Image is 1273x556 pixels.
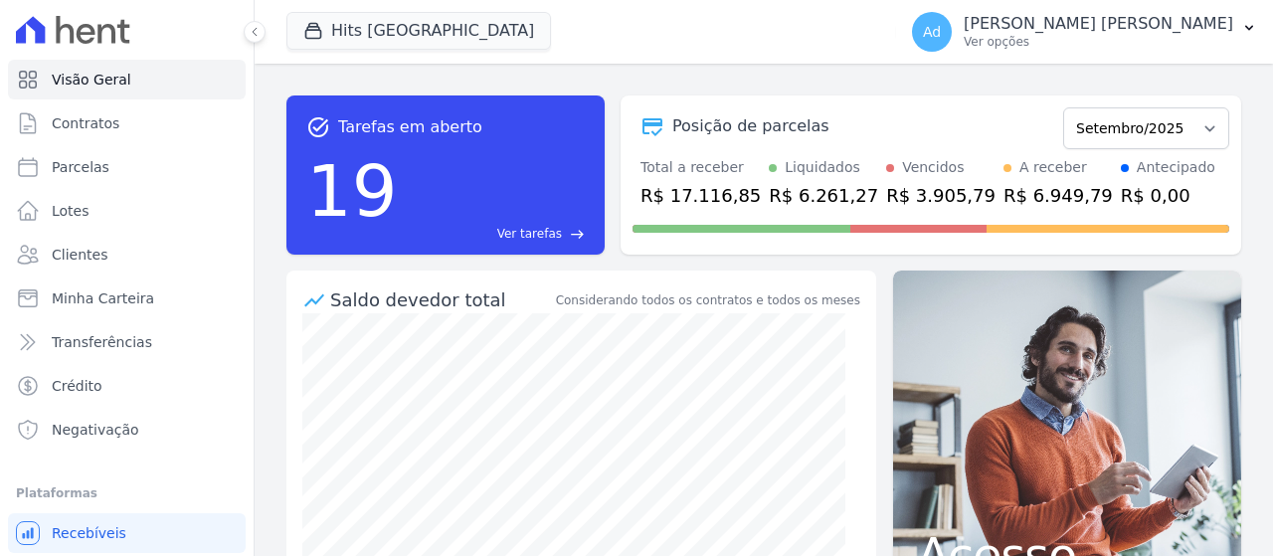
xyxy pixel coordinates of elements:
span: Recebíveis [52,523,126,543]
div: A receber [1019,157,1087,178]
div: 19 [306,139,398,243]
div: R$ 6.261,27 [769,182,878,209]
a: Transferências [8,322,246,362]
a: Lotes [8,191,246,231]
a: Clientes [8,235,246,275]
a: Minha Carteira [8,278,246,318]
div: R$ 3.905,79 [886,182,996,209]
span: Ver tarefas [497,225,562,243]
span: Ad [923,25,941,39]
div: Liquidados [785,157,860,178]
a: Visão Geral [8,60,246,99]
div: Plataformas [16,481,238,505]
button: Hits [GEOGRAPHIC_DATA] [286,12,551,50]
a: Parcelas [8,147,246,187]
span: Transferências [52,332,152,352]
span: Visão Geral [52,70,131,90]
span: Tarefas em aberto [338,115,482,139]
span: east [570,227,585,242]
div: Antecipado [1137,157,1215,178]
div: Saldo devedor total [330,286,552,313]
div: R$ 6.949,79 [1003,182,1113,209]
p: [PERSON_NAME] [PERSON_NAME] [964,14,1233,34]
a: Ver tarefas east [406,225,585,243]
div: R$ 17.116,85 [640,182,761,209]
span: Parcelas [52,157,109,177]
span: Crédito [52,376,102,396]
div: Total a receber [640,157,761,178]
span: Negativação [52,420,139,440]
div: R$ 0,00 [1121,182,1215,209]
span: Clientes [52,245,107,265]
a: Recebíveis [8,513,246,553]
a: Contratos [8,103,246,143]
span: Minha Carteira [52,288,154,308]
button: Ad [PERSON_NAME] [PERSON_NAME] Ver opções [896,4,1273,60]
div: Vencidos [902,157,964,178]
span: Lotes [52,201,90,221]
span: task_alt [306,115,330,139]
a: Crédito [8,366,246,406]
p: Ver opções [964,34,1233,50]
div: Considerando todos os contratos e todos os meses [556,291,860,309]
span: Contratos [52,113,119,133]
div: Posição de parcelas [672,114,829,138]
a: Negativação [8,410,246,450]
